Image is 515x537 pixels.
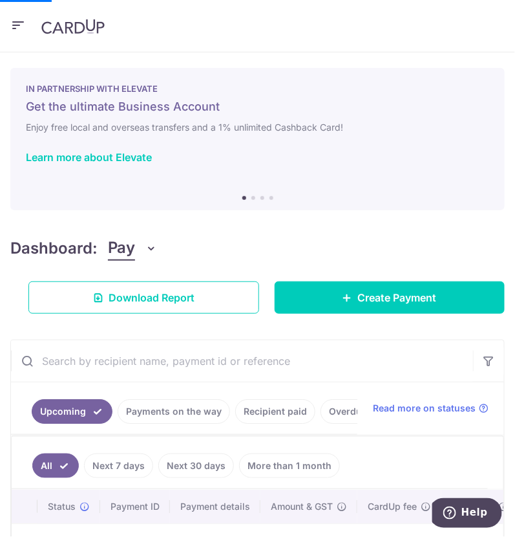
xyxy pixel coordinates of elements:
p: IN PARTNERSHIP WITH ELEVATE [26,83,489,94]
a: All [32,454,79,478]
span: Amount & GST [271,500,333,513]
img: CardUp [41,19,105,34]
th: Payment ID [100,490,170,523]
a: Learn more about Elevate [26,151,152,164]
a: Download Report [28,281,259,314]
a: Overdue [321,399,375,424]
a: Next 30 days [158,454,234,478]
h5: Get the ultimate Business Account [26,99,489,115]
th: Payment details [170,490,260,523]
span: Pay [108,236,135,261]
iframe: Opens a widget where you can find more information [432,498,502,531]
a: Upcoming [32,399,112,424]
a: Next 7 days [84,454,153,478]
span: CardUp fee [368,500,417,513]
a: Create Payment [275,281,505,314]
button: Pay [108,236,158,261]
span: Download Report [109,290,194,305]
a: More than 1 month [239,454,340,478]
h6: Enjoy free local and overseas transfers and a 1% unlimited Cashback Card! [26,120,489,135]
h4: Dashboard: [10,237,98,260]
span: Create Payment [358,290,437,305]
a: Read more on statuses [373,402,489,415]
input: Search by recipient name, payment id or reference [11,340,473,382]
a: Payments on the way [118,399,230,424]
a: Recipient paid [235,399,315,424]
span: Read more on statuses [373,402,476,415]
span: Status [48,500,76,513]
